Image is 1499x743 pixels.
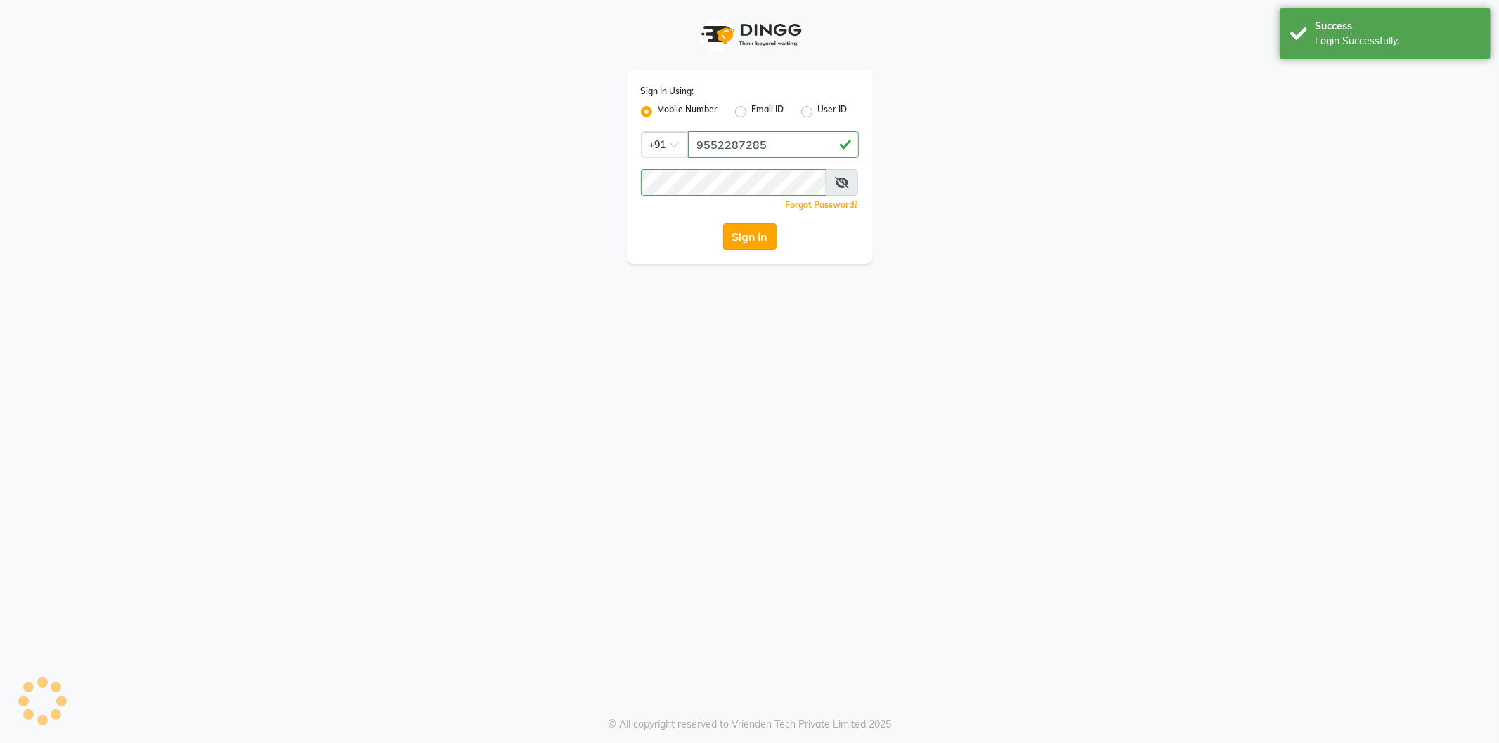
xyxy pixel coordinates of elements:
[1315,19,1480,34] div: Success
[641,169,827,196] input: Username
[658,103,718,120] label: Mobile Number
[694,14,806,55] img: logo1.svg
[641,85,694,98] label: Sign In Using:
[688,131,859,158] input: Username
[818,103,848,120] label: User ID
[1315,34,1480,48] div: Login Successfully.
[786,199,859,210] a: Forgot Password?
[752,103,784,120] label: Email ID
[723,223,777,250] button: Sign In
